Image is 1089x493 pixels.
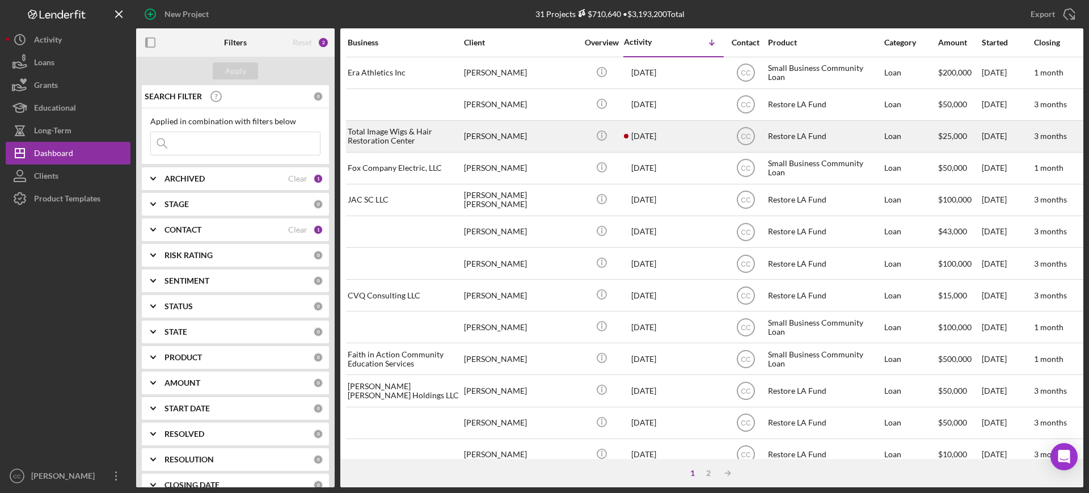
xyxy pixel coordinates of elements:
div: Started [982,38,1033,47]
div: 0 [313,276,323,286]
div: Total Image Wigs & Hair Restoration Center [348,121,461,151]
div: 0 [313,352,323,363]
div: Loan [884,58,937,88]
div: [PERSON_NAME] [PERSON_NAME] Holdings LLC [348,376,461,406]
time: 2025-10-03 22:20 [631,195,656,204]
time: 2025-10-03 21:36 [631,259,656,268]
span: $15,000 [938,290,967,300]
b: CONTACT [164,225,201,234]
time: 3 months [1034,195,1067,204]
div: Loan [884,121,937,151]
div: [DATE] [982,312,1033,342]
div: 2 [700,469,716,478]
time: 3 months [1034,449,1067,459]
time: 3 months [1034,131,1067,141]
div: Era Athletics Inc [348,58,461,88]
time: 1 month [1034,163,1063,172]
div: Loan [884,217,937,247]
div: Fox Company Electric, LLC [348,153,461,183]
time: 2025-10-02 18:08 [631,418,656,427]
button: Clients [6,165,130,187]
div: Loan [884,376,937,406]
div: 0 [313,378,323,388]
div: Business [348,38,461,47]
text: CC [741,292,751,300]
div: Loan [884,248,937,279]
div: Applied in combination with filters below [150,117,320,126]
text: CC [741,228,751,236]
div: Restore LA Fund [768,408,881,438]
div: Export [1031,3,1055,26]
div: 0 [313,454,323,465]
div: [DATE] [982,344,1033,374]
div: Activity [624,37,674,47]
time: 3 months [1034,99,1067,109]
time: 2025-10-02 23:56 [631,355,656,364]
span: $100,000 [938,322,972,332]
text: CC [741,419,751,427]
div: Small Business Community Loan [768,344,881,374]
div: Loan [884,153,937,183]
div: [PERSON_NAME] [PERSON_NAME] [464,185,577,215]
div: Restore LA Fund [768,248,881,279]
b: Filters [224,38,247,47]
div: [PERSON_NAME] [464,90,577,120]
div: Restore LA Fund [768,217,881,247]
time: 3 months [1034,290,1067,300]
text: CC [741,69,751,77]
time: 3 months [1034,226,1067,236]
text: CC [741,323,751,331]
div: Client [464,38,577,47]
div: [PERSON_NAME] [464,248,577,279]
div: JAC SC LLC [348,185,461,215]
div: Restore LA Fund [768,280,881,310]
div: [DATE] [982,408,1033,438]
span: $500,000 [938,354,972,364]
div: Overview [580,38,623,47]
time: 2025-10-04 06:44 [631,68,656,77]
div: Grants [34,74,58,99]
div: 0 [313,480,323,490]
b: STATE [164,327,187,336]
div: Dashboard [34,142,73,167]
time: 3 months [1034,386,1067,395]
div: Loan [884,344,937,374]
b: ARCHIVED [164,174,205,183]
text: CC [741,355,751,363]
div: 0 [313,199,323,209]
b: SENTIMENT [164,276,209,285]
div: [DATE] [982,217,1033,247]
div: CVQ Consulting LLC [348,280,461,310]
div: Category [884,38,937,47]
div: 1 [313,225,323,235]
div: Restore LA Fund [768,90,881,120]
div: New Project [164,3,209,26]
div: 1 [313,174,323,184]
a: Dashboard [6,142,130,165]
div: [DATE] [982,121,1033,151]
time: 3 months [1034,259,1067,268]
div: [DATE] [982,90,1033,120]
time: 2025-10-03 22:17 [631,227,656,236]
span: $50,000 [938,163,967,172]
span: $10,000 [938,449,967,459]
button: Long-Term [6,119,130,142]
button: Export [1019,3,1083,26]
a: Educational [6,96,130,119]
div: 1 [685,469,700,478]
button: Product Templates [6,187,130,210]
div: 2 [318,37,329,48]
span: $50,000 [938,418,967,427]
div: [PERSON_NAME] [464,376,577,406]
div: [DATE] [982,440,1033,470]
div: Restore LA Fund [768,440,881,470]
time: 2025-10-02 02:25 [631,450,656,459]
time: 3 months [1034,418,1067,427]
div: Clients [34,165,58,190]
div: [DATE] [982,58,1033,88]
text: CC [741,196,751,204]
b: RISK RATING [164,251,213,260]
div: Long-Term [34,119,71,145]
text: CC [741,260,751,268]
